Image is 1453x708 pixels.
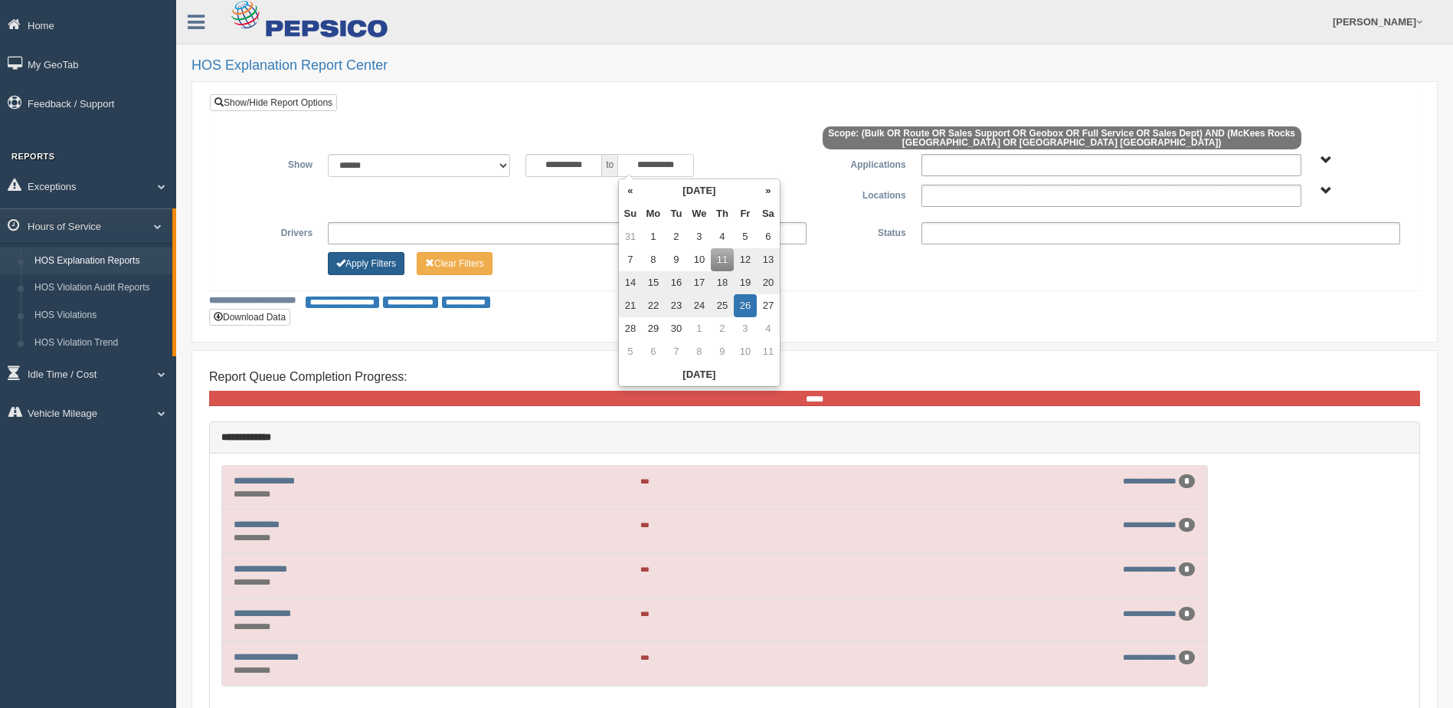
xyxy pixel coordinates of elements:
td: 2 [711,317,734,340]
button: Change Filter Options [417,252,493,275]
td: 7 [665,340,688,363]
span: to [602,154,617,177]
td: 18 [711,271,734,294]
td: 5 [734,225,757,248]
td: 11 [757,340,780,363]
th: [DATE] [619,363,780,386]
td: 16 [665,271,688,294]
td: 15 [642,271,665,294]
td: 5 [619,340,642,363]
th: We [688,202,711,225]
a: HOS Violation Audit Reports [28,274,172,302]
h4: Report Queue Completion Progress: [209,370,1420,384]
td: 31 [619,225,642,248]
td: 8 [688,340,711,363]
td: 1 [642,225,665,248]
td: 2 [665,225,688,248]
button: Change Filter Options [328,252,404,275]
th: [DATE] [642,179,757,202]
label: Applications [814,154,913,172]
td: 19 [734,271,757,294]
td: 4 [711,225,734,248]
td: 1 [688,317,711,340]
td: 27 [757,294,780,317]
td: 26 [734,294,757,317]
td: 3 [688,225,711,248]
td: 13 [757,248,780,271]
td: 11 [711,248,734,271]
td: 21 [619,294,642,317]
th: Th [711,202,734,225]
td: 29 [642,317,665,340]
a: HOS Violation Trend [28,329,172,357]
label: Show [221,154,320,172]
th: Tu [665,202,688,225]
td: 10 [688,248,711,271]
td: 24 [688,294,711,317]
td: 17 [688,271,711,294]
th: Su [619,202,642,225]
label: Drivers [221,222,320,241]
th: « [619,179,642,202]
td: 3 [734,317,757,340]
td: 4 [757,317,780,340]
td: 7 [619,248,642,271]
td: 10 [734,340,757,363]
td: 9 [665,248,688,271]
a: Show/Hide Report Options [210,94,337,111]
td: 6 [757,225,780,248]
td: 20 [757,271,780,294]
td: 23 [665,294,688,317]
label: Locations [815,185,914,203]
label: Status [814,222,913,241]
button: Download Data [209,309,290,326]
td: 6 [642,340,665,363]
th: Sa [757,202,780,225]
td: 12 [734,248,757,271]
th: Mo [642,202,665,225]
td: 28 [619,317,642,340]
td: 9 [711,340,734,363]
td: 14 [619,271,642,294]
td: 25 [711,294,734,317]
td: 30 [665,317,688,340]
th: » [757,179,780,202]
th: Fr [734,202,757,225]
a: HOS Explanation Reports [28,247,172,275]
td: 22 [642,294,665,317]
span: Scope: (Bulk OR Route OR Sales Support OR Geobox OR Full Service OR Sales Dept) AND (McKees Rocks... [823,126,1301,149]
a: HOS Violations [28,302,172,329]
td: 8 [642,248,665,271]
h2: HOS Explanation Report Center [191,58,1438,74]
